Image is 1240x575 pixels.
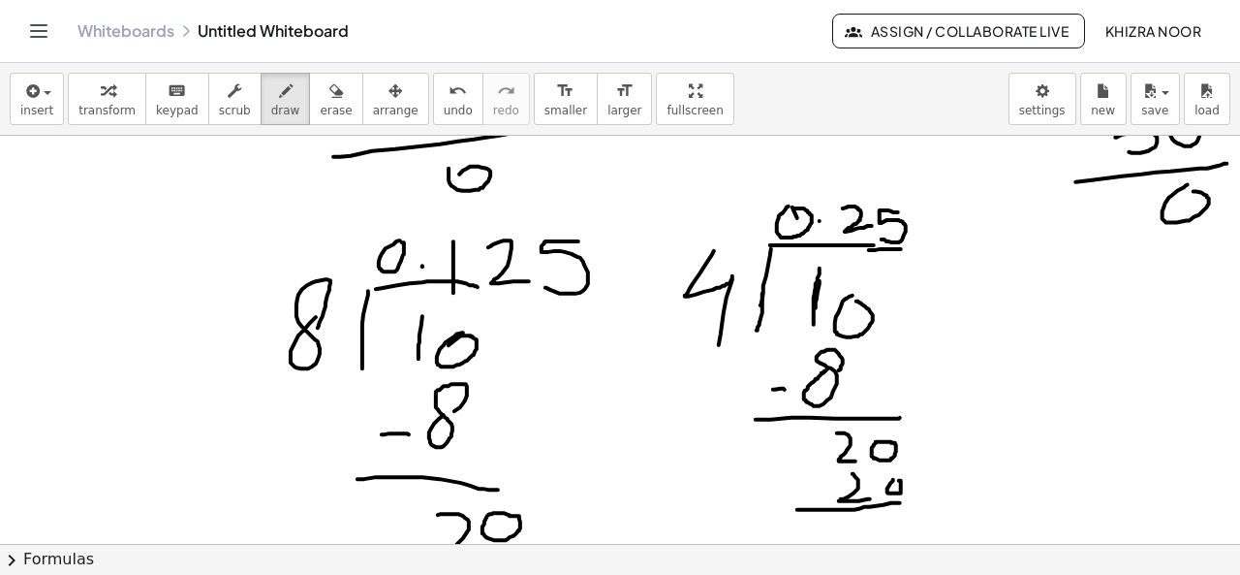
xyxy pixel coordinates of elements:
button: format_sizelarger [597,73,652,125]
i: redo [497,80,515,103]
span: scrub [219,104,251,117]
span: erase [320,104,352,117]
span: Khizra Noor [1104,22,1201,40]
span: fullscreen [666,104,723,117]
span: arrange [373,104,418,117]
i: undo [449,80,467,103]
i: format_size [615,80,634,103]
span: draw [271,104,300,117]
button: erase [309,73,362,125]
button: Khizra Noor [1089,14,1217,48]
span: transform [78,104,136,117]
span: load [1194,104,1220,117]
button: redoredo [482,73,530,125]
button: scrub [208,73,262,125]
span: smaller [544,104,587,117]
i: format_size [556,80,574,103]
button: save [1131,73,1180,125]
button: format_sizesmaller [534,73,598,125]
button: keyboardkeypad [145,73,209,125]
button: Toggle navigation [23,16,54,47]
span: keypad [156,104,199,117]
span: new [1091,104,1115,117]
button: draw [261,73,311,125]
button: fullscreen [656,73,733,125]
i: keyboard [168,80,186,103]
button: Assign / Collaborate Live [832,14,1085,48]
a: Whiteboards [77,21,174,41]
span: larger [607,104,641,117]
button: settings [1008,73,1076,125]
span: save [1141,104,1168,117]
button: insert [10,73,64,125]
span: redo [493,104,519,117]
span: Assign / Collaborate Live [849,22,1069,40]
button: arrange [362,73,429,125]
button: load [1184,73,1230,125]
span: insert [20,104,53,117]
button: new [1080,73,1127,125]
button: transform [68,73,146,125]
button: undoundo [433,73,483,125]
span: settings [1019,104,1066,117]
span: undo [444,104,473,117]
